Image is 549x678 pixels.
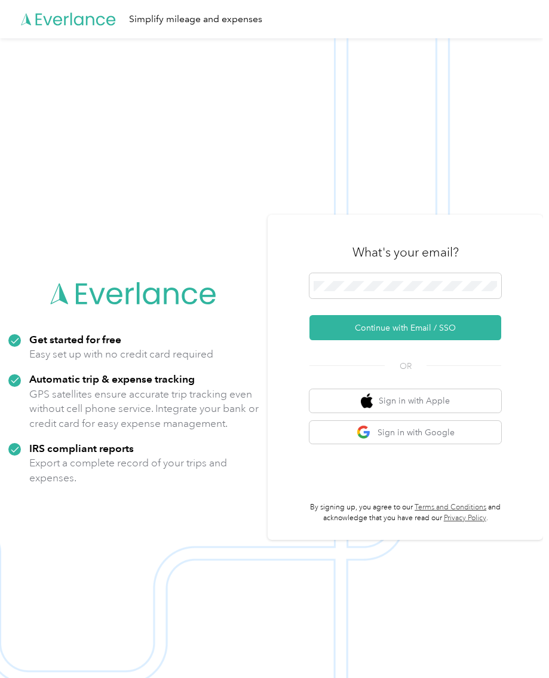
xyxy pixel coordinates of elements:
[385,360,427,372] span: OR
[357,425,372,440] img: google logo
[309,421,501,444] button: google logoSign in with Google
[29,333,121,346] strong: Get started for free
[352,244,459,261] h3: What's your email?
[415,503,486,512] a: Terms and Conditions
[129,12,262,27] div: Simplify mileage and expenses
[309,389,501,413] button: apple logoSign in with Apple
[29,456,259,485] p: Export a complete record of your trips and expenses.
[29,442,134,454] strong: IRS compliant reports
[361,393,373,408] img: apple logo
[29,372,195,385] strong: Automatic trip & expense tracking
[309,315,501,340] button: Continue with Email / SSO
[444,514,486,523] a: Privacy Policy
[29,387,259,431] p: GPS satellites ensure accurate trip tracking even without cell phone service. Integrate your bank...
[309,502,501,523] p: By signing up, you agree to our and acknowledge that you have read our .
[29,347,213,362] p: Easy set up with no credit card required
